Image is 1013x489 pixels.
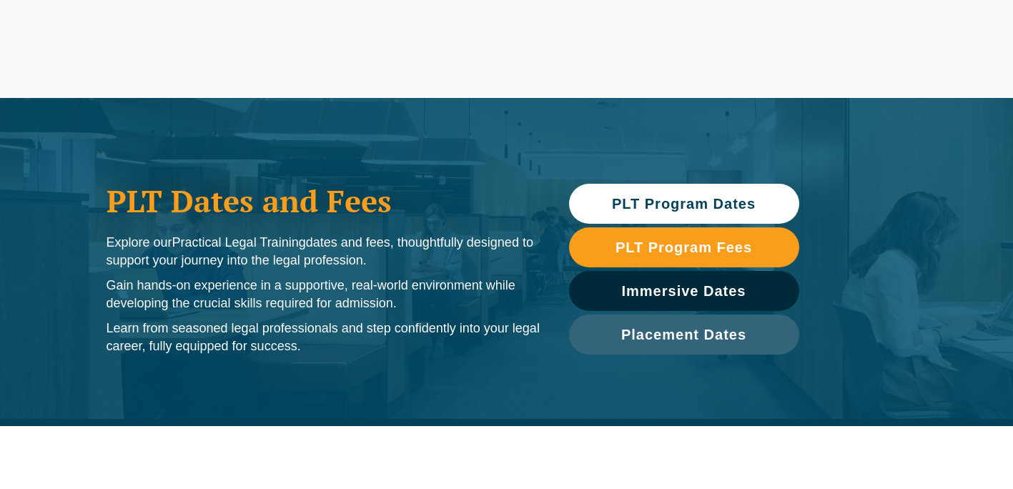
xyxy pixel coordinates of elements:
[569,271,799,311] a: Immersive Dates
[622,284,746,298] span: Immersive Dates
[107,320,540,355] p: Learn from seasoned legal professionals and step confidently into your legal career, fully equipp...
[612,197,756,211] span: PLT Program Dates
[621,327,746,342] span: Placement Dates
[107,234,540,270] p: Explore our dates and fees, thoughtfully designed to support your journey into the legal profession.
[569,315,799,355] a: Placement Dates
[172,235,306,250] span: Practical Legal Training
[569,227,799,267] a: PLT Program Fees
[107,183,540,219] h1: PLT Dates and Fees
[616,240,752,255] span: PLT Program Fees
[107,277,540,312] p: Gain hands-on experience in a supportive, real-world environment while developing the crucial ski...
[569,184,799,224] a: PLT Program Dates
